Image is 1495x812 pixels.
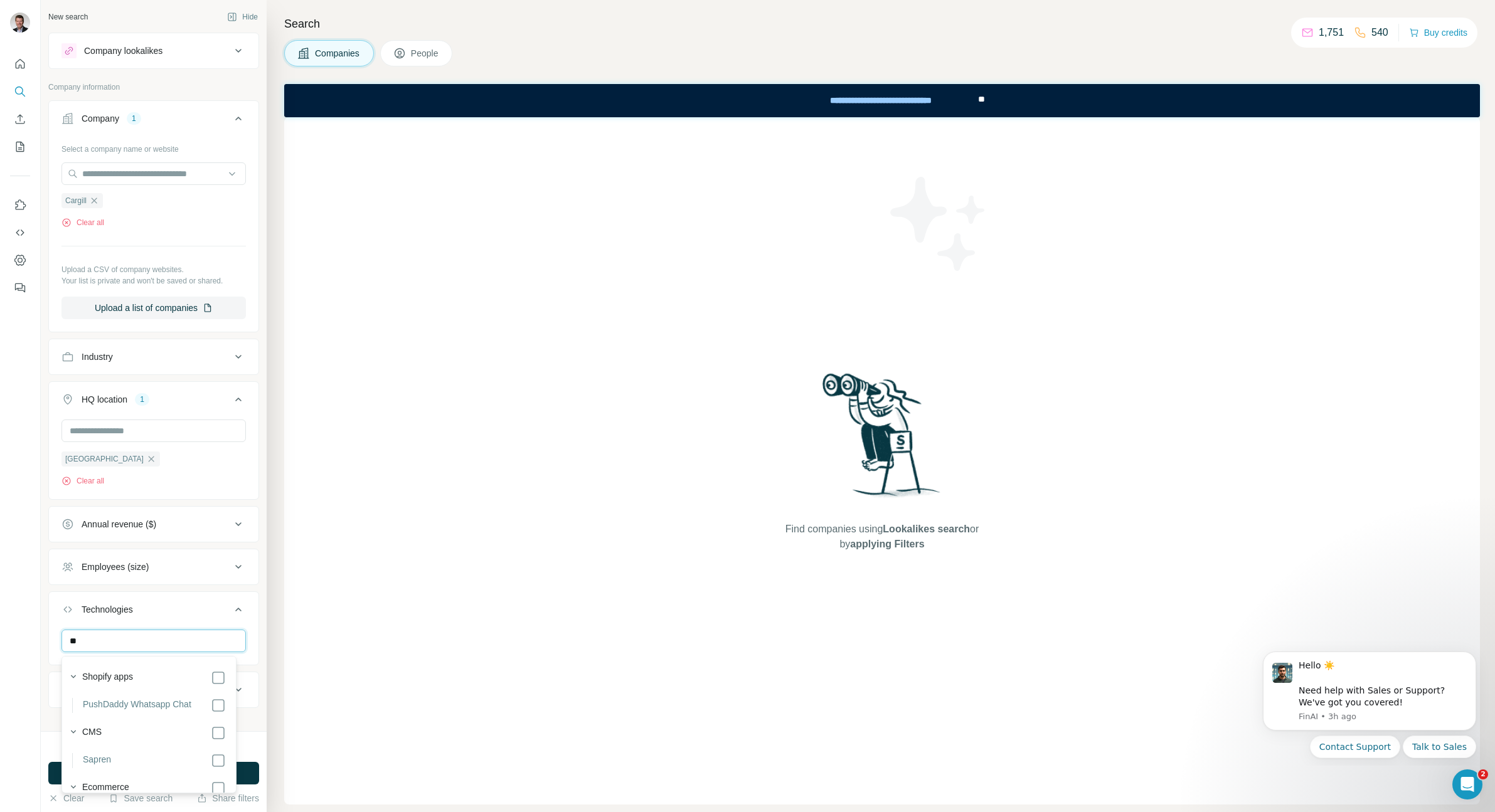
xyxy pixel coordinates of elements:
img: Surfe Illustration - Stars [882,167,995,280]
span: applying Filters [850,539,924,549]
div: Annual revenue ($) [82,518,156,530]
iframe: Banner [284,84,1480,117]
span: [GEOGRAPHIC_DATA] [65,453,144,465]
label: Sapren [83,753,111,768]
button: Technologies [49,594,258,630]
div: Industry [82,351,113,363]
button: Annual revenue ($) [49,509,258,539]
button: Hide [218,8,267,26]
button: Industry [49,342,258,372]
button: Clear all [61,475,104,487]
button: Company1 [49,103,258,139]
button: Keywords [49,675,258,705]
img: Avatar [10,13,30,33]
label: CMS [82,725,102,741]
iframe: Intercom live chat [1452,769,1482,799]
span: People [411,47,440,60]
div: Select a company name or website [61,139,246,155]
button: Search [10,80,30,103]
button: Buy credits [1409,24,1467,41]
button: Quick start [10,53,30,75]
span: Find companies using or by [782,522,982,552]
button: HQ location1 [49,384,258,419]
div: New search [48,11,88,23]
p: 1,751 [1319,25,1344,40]
button: Enrich CSV [10,108,30,130]
button: Company lookalikes [49,36,258,66]
label: Shopify apps [82,670,133,685]
div: Employees (size) [82,561,149,573]
button: Employees (size) [49,552,258,582]
label: PushDaddy Whatsapp Chat [83,698,191,713]
button: Clear all [61,217,104,228]
button: Feedback [10,277,30,299]
button: My lists [10,135,30,158]
span: Lookalikes search [883,524,970,534]
div: Company lookalikes [84,45,162,57]
div: Company [82,112,119,125]
img: Surfe Illustration - Woman searching with binoculars [817,370,947,510]
div: Technologies [82,603,133,616]
button: Save search [109,792,173,804]
label: Ecommerce [82,781,129,796]
span: Cargill [65,195,87,206]
p: Company information [48,82,259,93]
iframe: Intercom notifications message [1244,640,1495,766]
button: Clear [48,792,84,804]
span: 2 [1478,769,1488,779]
button: Run search [48,762,259,784]
button: Dashboard [10,249,30,272]
div: HQ location [82,393,127,406]
button: Use Surfe API [10,221,30,244]
div: 1 [127,113,141,124]
button: Share filters [197,792,259,804]
button: Use Surfe on LinkedIn [10,194,30,216]
div: 1 [135,394,149,405]
p: Upload a CSV of company websites. [61,264,246,275]
p: Your list is private and won't be saved or shared. [61,275,246,287]
button: Upload a list of companies [61,297,246,319]
h4: Search [284,15,1480,33]
p: 540 [1371,25,1388,40]
span: Companies [315,47,361,60]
